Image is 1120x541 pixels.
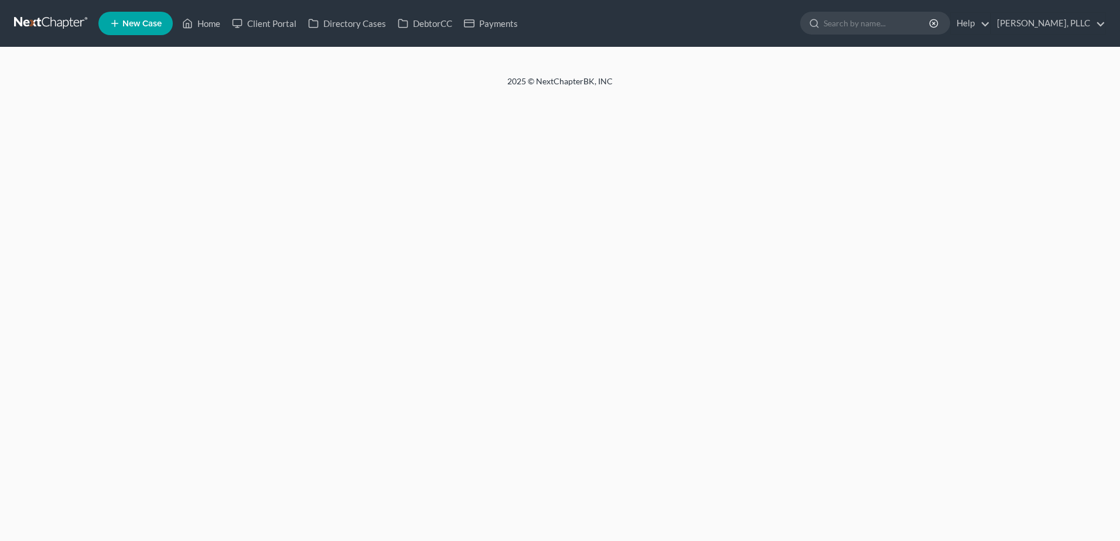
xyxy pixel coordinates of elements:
span: New Case [122,19,162,28]
a: DebtorCC [392,13,458,34]
a: Client Portal [226,13,302,34]
div: 2025 © NextChapterBK, INC [226,76,894,97]
a: Payments [458,13,524,34]
a: Home [176,13,226,34]
a: [PERSON_NAME], PLLC [991,13,1105,34]
a: Directory Cases [302,13,392,34]
input: Search by name... [824,12,931,34]
a: Help [951,13,990,34]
